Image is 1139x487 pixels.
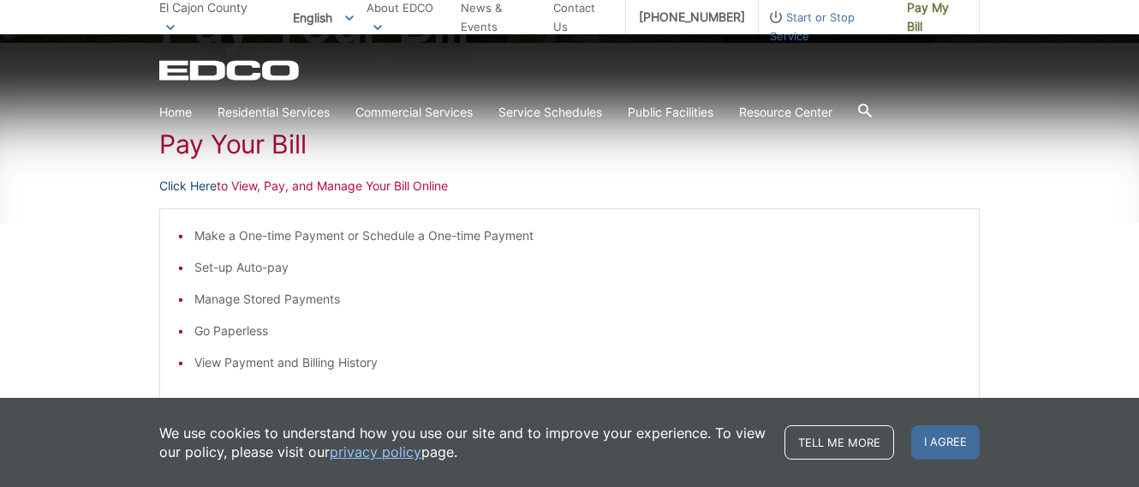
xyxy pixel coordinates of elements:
li: Go Paperless [194,322,962,340]
a: EDCD logo. Return to the homepage. [159,60,301,81]
li: Make a One-time Payment or Schedule a One-time Payment [194,226,962,245]
h1: Pay Your Bill [159,129,980,159]
li: Set-up Auto-pay [194,258,962,277]
a: Public Facilities [628,103,713,122]
a: Residential Services [218,103,330,122]
span: I agree [911,425,980,460]
a: privacy policy [330,442,421,461]
a: Home [159,103,192,122]
p: We use cookies to understand how you use our site and to improve your experience. To view our pol... [159,424,767,461]
a: Service Schedules [498,103,602,122]
a: Commercial Services [355,103,473,122]
p: to View, Pay, and Manage Your Bill Online [159,177,980,195]
li: Manage Stored Payments [194,290,962,309]
li: View Payment and Billing History [194,353,962,372]
a: Click Here [159,177,217,195]
p: * Requires a One-time Registration (or Online Account Set-up to Create Your Username and Password) [177,394,962,412]
span: English [280,3,367,32]
a: Resource Center [739,103,832,122]
a: Tell me more [784,425,894,460]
